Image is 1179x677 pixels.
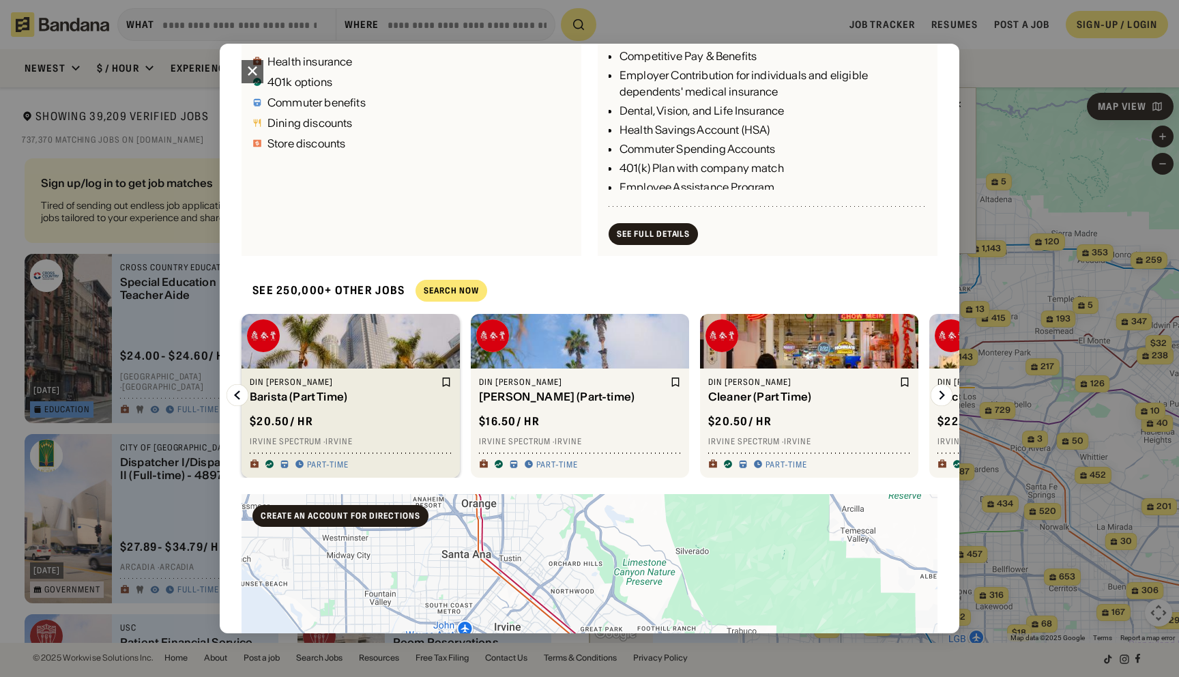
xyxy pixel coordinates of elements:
[261,512,420,520] div: Create an account for directions
[267,56,353,67] div: Health insurance
[937,436,1139,447] div: Irvine Spectrum · Irvine
[250,414,313,429] div: $ 20.50 / hr
[620,141,927,157] div: Commuter Spending Accounts
[620,179,927,195] div: Employee Assistance Program
[479,377,667,388] div: Din [PERSON_NAME]
[250,377,438,388] div: Din [PERSON_NAME]
[250,436,452,447] div: Irvine Spectrum · Irvine
[708,377,897,388] div: Din [PERSON_NAME]
[424,287,479,295] div: Search Now
[620,160,927,176] div: 401(k) Plan with company match
[479,436,681,447] div: Irvine Spectrum · Irvine
[267,76,332,87] div: 401k options
[307,459,349,470] div: Part-time
[247,319,280,352] img: Din Tai Fung logo
[479,390,667,403] div: [PERSON_NAME] (Part-time)
[620,48,927,64] div: Competitive Pay & Benefits
[931,384,952,406] img: Right Arrow
[242,314,460,478] a: Din Tai Fung logoDin [PERSON_NAME]Barista (Part Time)$20.50/ hrIrvine Spectrum ·IrvinePart-time
[700,314,918,478] a: Din Tai Fung logoDin [PERSON_NAME]Cleaner (Part Time)$20.50/ hrIrvine Spectrum ·IrvinePart-time
[708,390,897,403] div: Cleaner (Part Time)
[620,121,927,138] div: Health Savings Account (HSA)
[250,390,438,403] div: Barista (Part Time)
[267,138,345,149] div: Store discounts
[267,97,366,108] div: Commuter benefits
[935,319,967,352] img: Din Tai Fung logo
[705,319,738,352] img: Din Tai Fung logo
[708,436,910,447] div: Irvine Spectrum · Irvine
[766,459,807,470] div: Part-time
[471,314,689,478] a: Din Tai Fung logoDin [PERSON_NAME][PERSON_NAME] (Part-time)$16.50/ hrIrvine Spectrum ·IrvinePart-...
[620,102,927,119] div: Dental, Vision, and Life Insurance
[617,230,690,238] div: See Full Details
[476,319,509,352] img: Din Tai Fung logo
[267,117,353,128] div: Dining discounts
[937,414,1000,429] div: $ 22.50 / hr
[708,414,772,429] div: $ 20.50 / hr
[242,272,405,308] div: See 250,000+ other jobs
[937,377,1126,388] div: Din [PERSON_NAME]
[536,459,578,470] div: Part-time
[227,384,248,406] img: Left Arrow
[479,414,540,429] div: $ 16.50 / hr
[929,314,1148,478] a: Din Tai Fung logoDin [PERSON_NAME]Kitchen Prep Associate$22.50/ hrIrvine Spectrum ·IrvineFull-time
[620,67,927,100] div: Employer Contribution for individuals and eligible dependents' medical insurance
